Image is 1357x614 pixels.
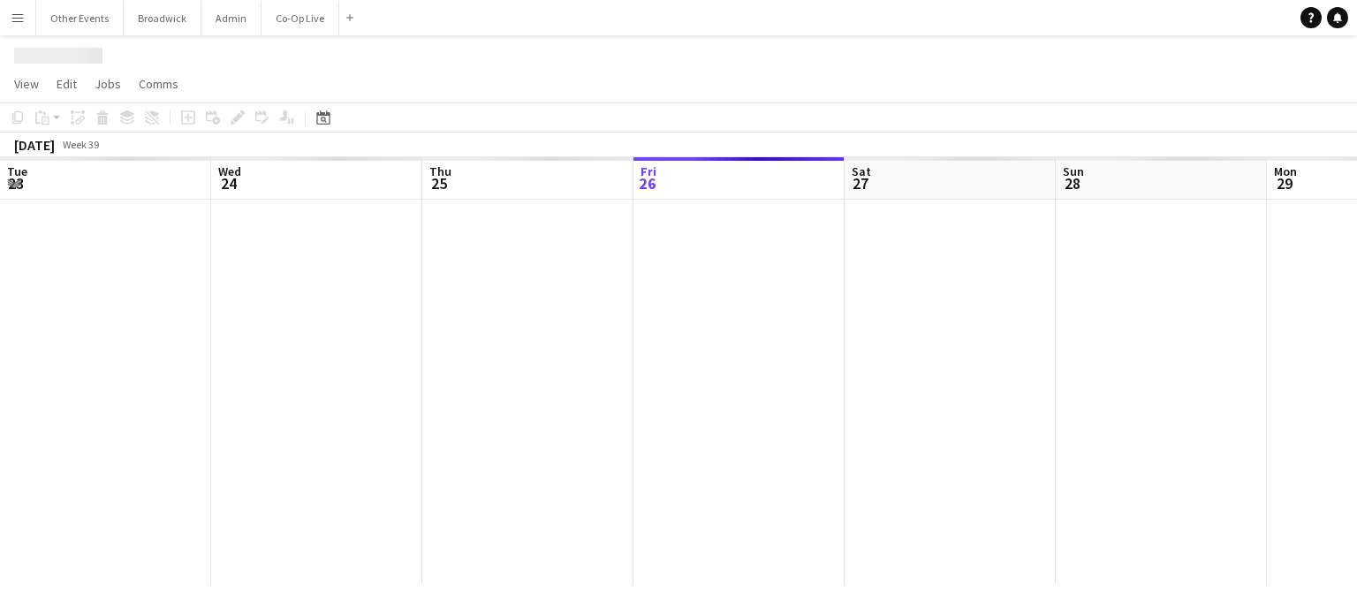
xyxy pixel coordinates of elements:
span: 25 [427,173,451,193]
span: 23 [4,173,27,193]
span: Thu [429,163,451,179]
span: Fri [641,163,656,179]
a: Edit [49,72,84,95]
span: View [14,76,39,92]
a: Comms [132,72,186,95]
span: Mon [1274,163,1297,179]
a: View [7,72,46,95]
span: Comms [139,76,178,92]
span: 28 [1060,173,1084,193]
span: Sat [852,163,871,179]
span: Week 39 [58,138,102,151]
a: Jobs [87,72,128,95]
span: 26 [638,173,656,193]
span: Edit [57,76,77,92]
span: Tue [7,163,27,179]
button: Co-Op Live [262,1,339,35]
button: Broadwick [124,1,201,35]
div: [DATE] [14,136,55,154]
span: 24 [216,173,241,193]
span: 27 [849,173,871,193]
span: Sun [1063,163,1084,179]
button: Other Events [36,1,124,35]
span: 29 [1271,173,1297,193]
span: Wed [218,163,241,179]
span: Jobs [95,76,121,92]
button: Admin [201,1,262,35]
